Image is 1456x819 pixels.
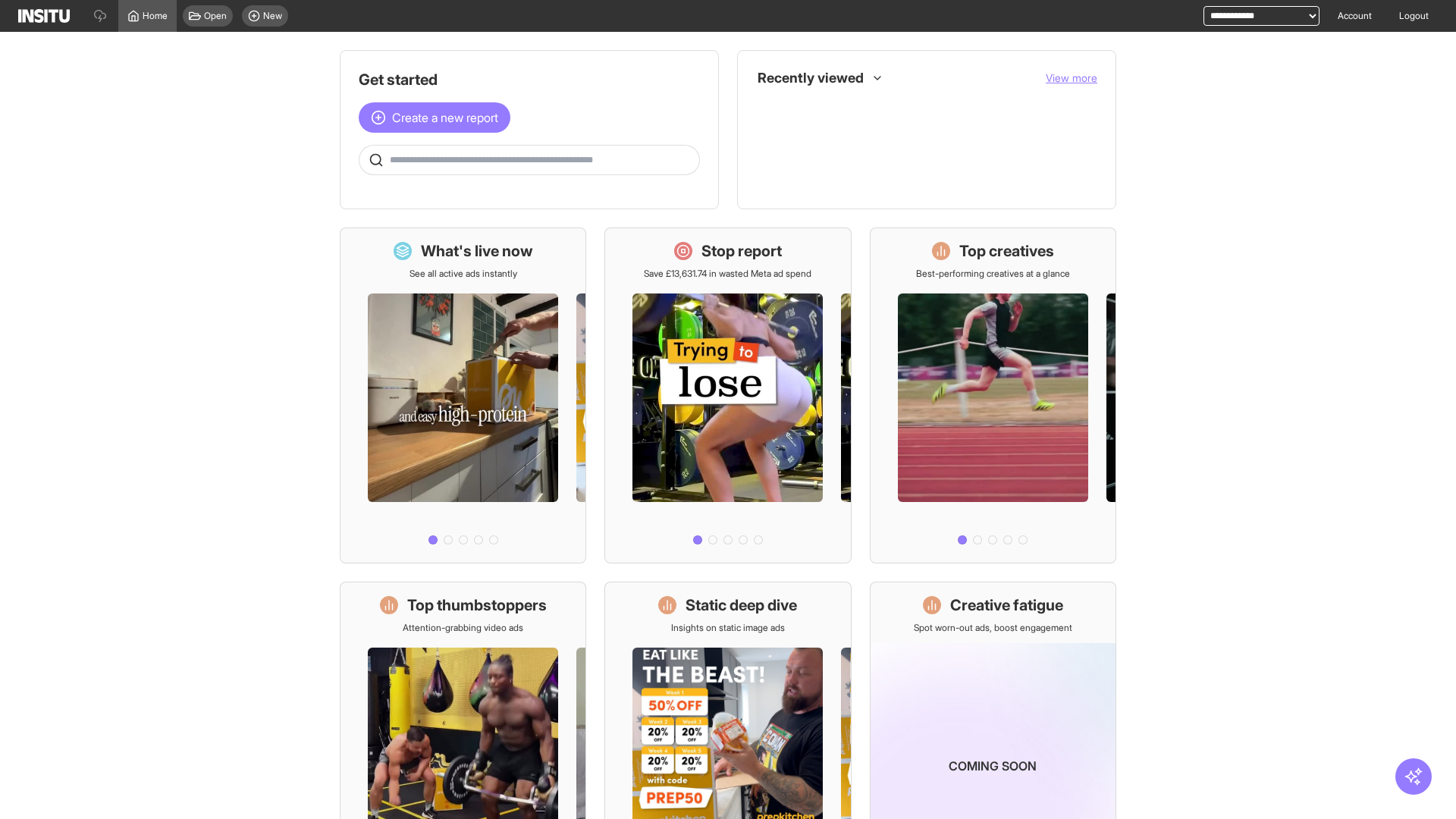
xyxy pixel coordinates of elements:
a: Stop reportSave £13,631.74 in wasted Meta ad spend [604,227,851,563]
span: Create a new report [392,108,498,127]
span: View more [1046,71,1097,84]
p: Save £13,631.74 in wasted Meta ad spend [644,268,811,280]
h1: Top thumbstoppers [407,595,547,616]
h1: Top creatives [959,240,1054,262]
span: Open [204,10,227,22]
a: Top creativesBest-performing creatives at a glance [870,227,1116,563]
p: Insights on static image ads [671,622,785,634]
span: Home [143,10,168,22]
p: Attention-grabbing video ads [403,622,523,634]
a: What's live nowSee all active ads instantly [340,227,586,563]
button: View more [1046,71,1097,86]
h1: Stop report [701,240,782,262]
img: Logo [18,9,70,23]
button: Create a new report [359,102,510,133]
h1: Get started [359,69,700,90]
h1: Static deep dive [686,595,797,616]
span: New [263,10,282,22]
h1: What's live now [421,240,533,262]
p: Best-performing creatives at a glance [916,268,1070,280]
p: See all active ads instantly [409,268,517,280]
